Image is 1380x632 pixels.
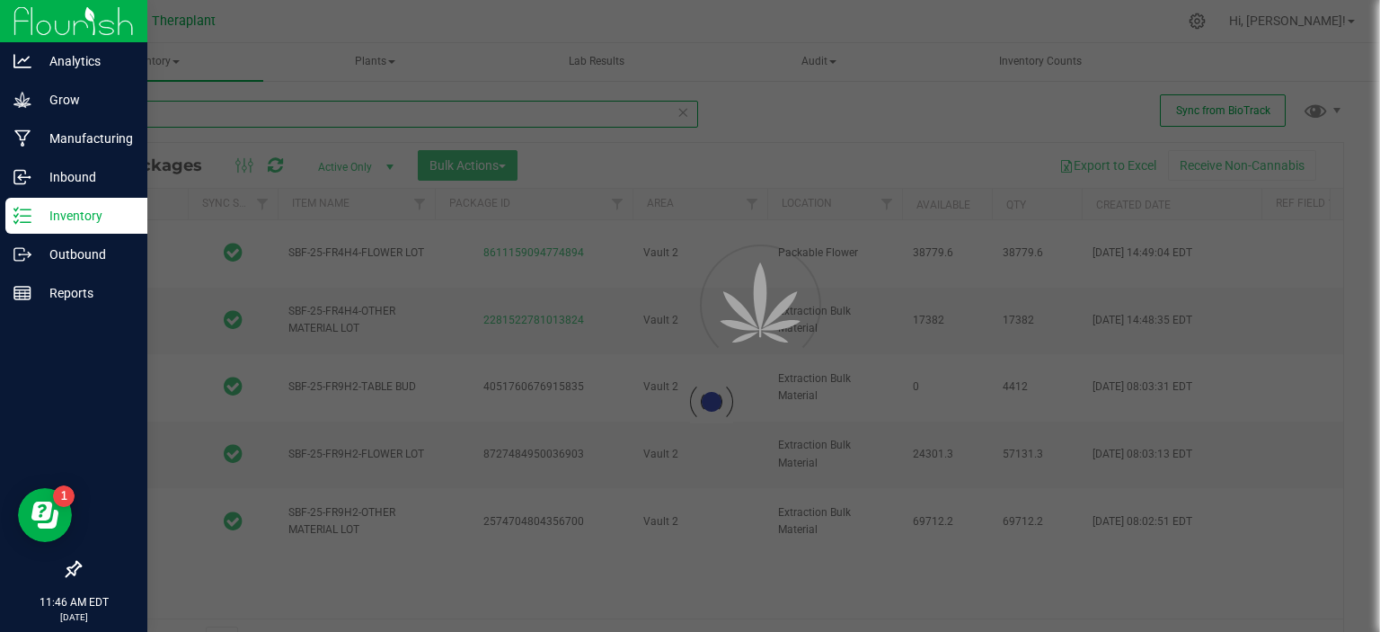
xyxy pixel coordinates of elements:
p: Grow [31,89,139,111]
iframe: Resource center [18,488,72,542]
inline-svg: Inbound [13,168,31,186]
p: Inventory [31,205,139,227]
inline-svg: Reports [13,284,31,302]
inline-svg: Analytics [13,52,31,70]
p: Reports [31,282,139,304]
p: 11:46 AM EDT [8,594,139,610]
inline-svg: Outbound [13,245,31,263]
inline-svg: Inventory [13,207,31,225]
p: Manufacturing [31,128,139,149]
inline-svg: Grow [13,91,31,109]
p: Inbound [31,166,139,188]
inline-svg: Manufacturing [13,129,31,147]
p: Analytics [31,50,139,72]
iframe: Resource center unread badge [53,485,75,507]
p: [DATE] [8,610,139,624]
p: Outbound [31,244,139,265]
